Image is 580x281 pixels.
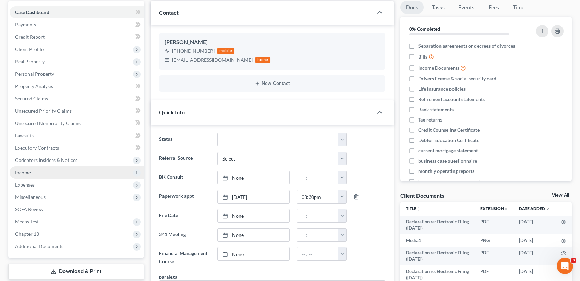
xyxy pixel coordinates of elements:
[15,145,59,151] span: Executory Contracts
[418,137,479,144] span: Debtor Education Certificate
[297,229,339,242] input: -- : --
[10,6,144,18] a: Case Dashboard
[507,1,532,14] a: Timer
[406,206,421,211] a: Titleunfold_more
[418,147,478,154] span: current mortgage statement
[513,216,555,234] td: [DATE]
[409,26,440,32] strong: 0% Completed
[418,127,480,133] span: Credit Counseling Certificate
[15,71,54,77] span: Personal Property
[400,192,444,199] div: Client Documents
[546,207,550,211] i: expand_more
[8,264,144,280] a: Download & Print
[552,193,569,198] a: View All
[15,95,48,101] span: Secured Claims
[418,42,515,49] span: Separation agreements or decrees of divorces
[15,194,46,200] span: Miscellaneous
[418,86,466,92] span: Life insurance policies
[172,48,215,54] div: [PHONE_NUMBER]
[10,18,144,31] a: Payments
[513,234,555,246] td: [DATE]
[483,1,505,14] a: Fees
[418,53,427,60] span: Bills
[156,133,214,146] label: Status
[418,65,459,72] span: Income Documents
[15,108,72,114] span: Unsecured Priority Claims
[15,83,53,89] span: Property Analysis
[156,228,214,242] label: 341 Meeting
[15,169,31,175] span: Income
[10,203,144,216] a: SOFA Review
[571,258,576,263] span: 3
[218,247,289,260] a: None
[10,117,144,129] a: Unsecured Nonpriority Claims
[15,206,44,212] span: SOFA Review
[418,75,496,82] span: Drivers license & social security card
[165,38,380,47] div: [PERSON_NAME]
[218,209,289,222] a: None
[15,157,77,163] span: Codebtors Insiders & Notices
[297,171,339,184] input: -- : --
[418,178,487,185] span: business case income projection
[255,57,270,63] div: home
[156,247,214,268] label: Financial Management Course
[218,229,289,242] a: None
[418,106,454,113] span: Bank statements
[156,209,214,223] label: File Date
[400,247,475,266] td: Declaration re: Electronic Filing ([DATE])
[10,105,144,117] a: Unsecured Priority Claims
[15,120,81,126] span: Unsecured Nonpriority Claims
[15,219,39,225] span: Means Test
[557,258,573,274] iframe: Intercom live chat
[10,92,144,105] a: Secured Claims
[217,48,234,54] div: mobile
[159,9,179,16] span: Contact
[519,206,550,211] a: Date Added expand_more
[297,247,339,260] input: -- : --
[513,247,555,266] td: [DATE]
[418,157,477,164] span: business case questionnaire
[475,247,513,266] td: PDF
[159,273,179,280] div: paralegal
[400,1,424,14] a: Docs
[426,1,450,14] a: Tasks
[453,1,480,14] a: Events
[159,109,185,115] span: Quick Info
[156,171,214,184] label: BK Consult
[218,190,289,203] a: [DATE]
[172,56,253,63] div: [EMAIL_ADDRESS][DOMAIN_NAME]
[156,190,214,204] label: Paperwork appt
[15,132,34,138] span: Lawsuits
[418,116,442,123] span: Tax returns
[10,80,144,92] a: Property Analysis
[165,81,380,86] button: New Contact
[15,182,35,188] span: Expenses
[15,9,49,15] span: Case Dashboard
[297,190,339,203] input: -- : --
[15,46,44,52] span: Client Profile
[15,34,45,40] span: Credit Report
[10,31,144,43] a: Credit Report
[480,206,508,211] a: Extensionunfold_more
[400,216,475,234] td: Declaration re: Electronic Filing ([DATE])
[15,59,45,64] span: Real Property
[504,207,508,211] i: unfold_more
[475,216,513,234] td: PDF
[416,207,421,211] i: unfold_more
[475,234,513,246] td: PNG
[15,243,63,249] span: Additional Documents
[15,231,39,237] span: Chapter 13
[156,152,214,166] label: Referral Source
[400,234,475,246] td: Media1
[218,171,289,184] a: None
[418,96,485,103] span: Retirement account statements
[15,22,36,27] span: Payments
[10,142,144,154] a: Executory Contracts
[10,129,144,142] a: Lawsuits
[418,168,474,175] span: monthly operating reports
[297,209,339,222] input: -- : --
